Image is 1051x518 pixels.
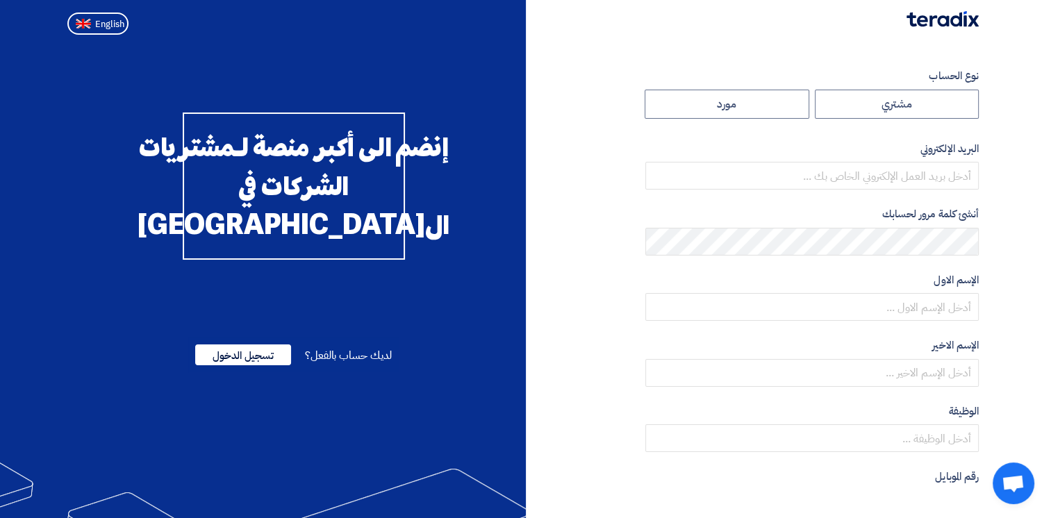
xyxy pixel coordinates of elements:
img: Teradix logo [907,11,979,27]
input: أدخل الإسم الاخير ... [645,359,979,387]
span: English [95,19,124,29]
input: أدخل الإسم الاول ... [645,293,979,321]
label: الإسم الاخير [645,337,979,353]
label: مشتري [815,90,979,119]
button: English [67,12,129,35]
input: أدخل الوظيفة ... [645,424,979,452]
label: الإسم الاول [645,272,979,288]
label: البريد الإلكتروني [645,141,979,157]
input: أدخل بريد العمل الإلكتروني الخاص بك ... [645,162,979,190]
div: Open chat [993,462,1034,504]
label: أنشئ كلمة مرور لحسابك [645,206,979,222]
label: الوظيفة [645,403,979,419]
label: مورد [645,90,809,119]
span: تسجيل الدخول [195,344,291,365]
span: لديك حساب بالفعل؟ [305,347,392,364]
div: إنضم الى أكبر منصة لـمشتريات الشركات في ال[GEOGRAPHIC_DATA] [183,112,405,260]
label: رقم الموبايل [645,469,979,485]
img: en-US.png [76,19,91,29]
a: تسجيل الدخول [195,347,291,364]
label: نوع الحساب [645,68,979,84]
